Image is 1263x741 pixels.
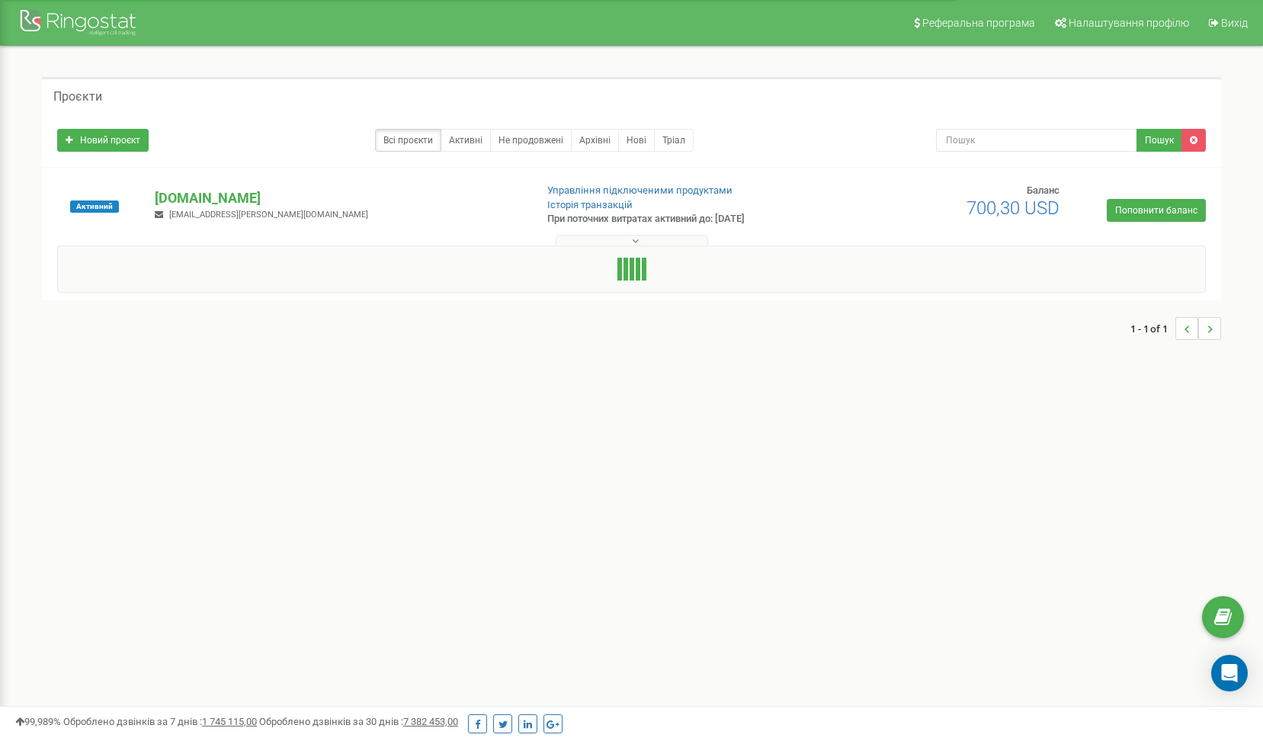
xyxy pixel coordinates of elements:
[1211,655,1248,691] div: Open Intercom Messenger
[375,129,441,152] a: Всі проєкти
[936,129,1137,152] input: Пошук
[547,212,817,226] p: При поточних витратах активний до: [DATE]
[169,210,368,220] span: [EMAIL_ADDRESS][PERSON_NAME][DOMAIN_NAME]
[547,199,633,210] a: Історія транзакцій
[70,200,119,213] span: Активний
[1069,17,1189,29] span: Налаштування профілю
[966,197,1059,219] span: 700,30 USD
[490,129,572,152] a: Не продовжені
[547,184,732,196] a: Управління підключеними продуктами
[1130,302,1221,355] nav: ...
[1221,17,1248,29] span: Вихід
[654,129,694,152] a: Тріал
[63,716,257,727] span: Оброблено дзвінків за 7 днів :
[922,17,1035,29] span: Реферальна програма
[1107,199,1206,222] a: Поповнити баланс
[1130,317,1175,340] span: 1 - 1 of 1
[259,716,458,727] span: Оброблено дзвінків за 30 днів :
[155,188,522,208] p: [DOMAIN_NAME]
[57,129,149,152] a: Новий проєкт
[202,716,257,727] u: 1 745 115,00
[571,129,619,152] a: Архівні
[1027,184,1059,196] span: Баланс
[15,716,61,727] span: 99,989%
[618,129,655,152] a: Нові
[441,129,491,152] a: Активні
[1136,129,1182,152] button: Пошук
[53,90,102,104] h5: Проєкти
[403,716,458,727] u: 7 382 453,00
